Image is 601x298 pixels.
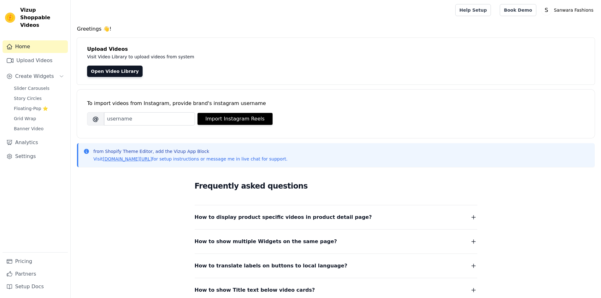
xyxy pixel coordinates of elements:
span: Vizup Shoppable Videos [20,6,65,29]
a: Help Setup [455,4,491,16]
p: Sanwara Fashions [551,4,596,16]
a: Grid Wrap [10,114,68,123]
img: Vizup [5,13,15,23]
a: Banner Video [10,124,68,133]
a: Open Video Library [87,66,143,77]
button: S Sanwara Fashions [541,4,596,16]
a: Pricing [3,255,68,268]
button: How to display product specific videos in product detail page? [195,213,477,222]
a: Home [3,40,68,53]
p: from Shopify Theme Editor, add the Vizup App Block [93,148,287,155]
button: How to show multiple Widgets on the same page? [195,237,477,246]
text: S [545,7,548,13]
h4: Greetings 👋! [77,25,595,33]
a: Slider Carousels [10,84,68,93]
span: Floating-Pop ⭐ [14,105,48,112]
h2: Frequently asked questions [195,180,477,192]
span: How to translate labels on buttons to local language? [195,261,347,270]
span: How to display product specific videos in product detail page? [195,213,372,222]
a: Analytics [3,136,68,149]
h4: Upload Videos [87,45,585,53]
span: How to show Title text below video cards? [195,286,315,295]
a: Upload Videos [3,54,68,67]
a: Book Demo [500,4,536,16]
div: To import videos from Instagram, provide brand's instagram username [87,100,585,107]
button: Import Instagram Reels [197,113,273,125]
p: Visit for setup instructions or message me in live chat for support. [93,156,287,162]
button: How to show Title text below video cards? [195,286,477,295]
a: Settings [3,150,68,163]
p: Visit Video Library to upload videos from system [87,53,370,61]
span: How to show multiple Widgets on the same page? [195,237,337,246]
span: Story Circles [14,95,42,102]
button: How to translate labels on buttons to local language? [195,261,477,270]
a: [DOMAIN_NAME][URL] [103,156,152,161]
span: Create Widgets [15,73,54,80]
input: username [104,112,195,126]
span: Banner Video [14,126,44,132]
button: Create Widgets [3,70,68,83]
a: Partners [3,268,68,280]
a: Floating-Pop ⭐ [10,104,68,113]
span: Grid Wrap [14,115,36,122]
span: @ [87,112,104,126]
a: Story Circles [10,94,68,103]
a: Setup Docs [3,280,68,293]
span: Slider Carousels [14,85,50,91]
